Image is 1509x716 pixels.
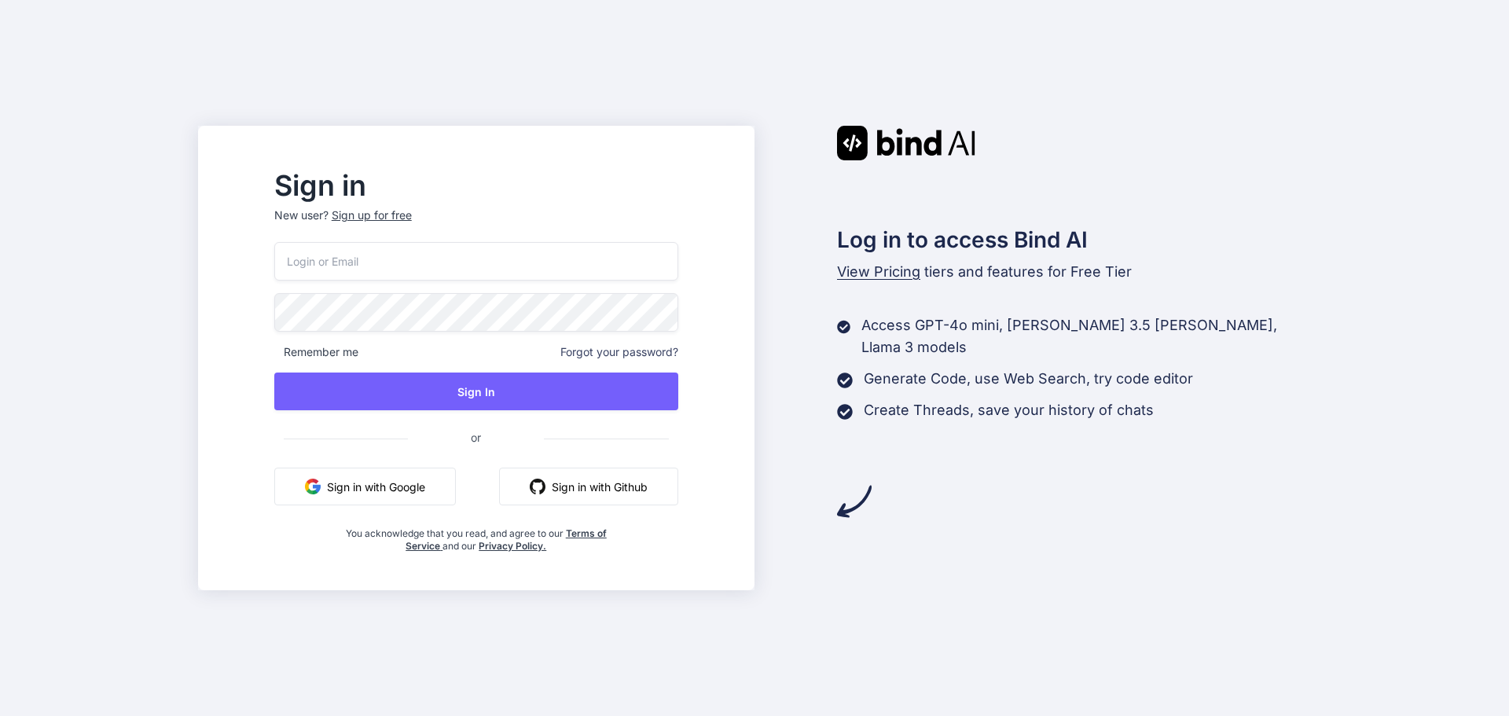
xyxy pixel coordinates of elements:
img: google [305,479,321,494]
button: Sign in with Google [274,468,456,505]
button: Sign in with Github [499,468,678,505]
a: Privacy Policy. [479,540,546,552]
span: View Pricing [837,263,920,280]
h2: Log in to access Bind AI [837,223,1312,256]
p: Create Threads, save your history of chats [864,399,1154,421]
img: Bind AI logo [837,126,975,160]
div: Sign up for free [332,207,412,223]
p: Access GPT-4o mini, [PERSON_NAME] 3.5 [PERSON_NAME], Llama 3 models [861,314,1311,358]
input: Login or Email [274,242,678,281]
img: arrow [837,484,872,519]
p: tiers and features for Free Tier [837,261,1312,283]
a: Terms of Service [406,527,607,552]
p: New user? [274,207,678,242]
div: You acknowledge that you read, and agree to our and our [341,518,611,553]
span: Remember me [274,344,358,360]
button: Sign In [274,373,678,410]
p: Generate Code, use Web Search, try code editor [864,368,1193,390]
img: github [530,479,545,494]
h2: Sign in [274,173,678,198]
span: Forgot your password? [560,344,678,360]
span: or [408,418,544,457]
